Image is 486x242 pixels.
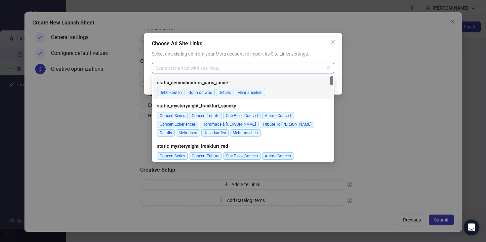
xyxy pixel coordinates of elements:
[186,89,215,96] span: Gönn dir was
[157,103,236,108] strong: static_mysterynight_frankfurt_spooky
[157,152,188,160] span: Concert Series
[189,152,222,160] span: Concert Tribute
[328,37,338,48] button: Close
[260,121,314,128] span: Tribute To [PERSON_NAME]
[189,112,222,119] span: Concert Tribute
[262,152,294,160] span: Anime Concert
[152,51,309,57] span: Select an existing ad from your Meta account to import its Site Links settings.
[157,80,228,85] strong: static_demonhunters_paris_jamie
[153,140,333,180] div: static_mysterynight_frankfurt_red
[201,129,229,137] span: Jetzt kaufen
[262,112,294,119] span: Anime Concert
[157,112,188,119] span: Concert Series
[153,76,333,99] div: static_demonhunters_paris_jamie
[157,129,175,137] span: Details
[223,112,261,119] span: One Piece Concert
[157,143,228,149] strong: static_mysterynight_frankfurt_red
[235,89,265,96] span: Mehr ansehen
[153,99,333,140] div: static_mysterynight_frankfurt_spooky
[157,121,198,128] span: Concert Experiences
[176,129,200,137] span: Mehr dazu
[152,40,334,48] div: Choose Ad Site Links
[464,220,479,235] div: Open Intercom Messenger
[200,121,259,128] span: Hommage à [PERSON_NAME]
[157,89,184,96] span: Jetzt kaufen
[223,152,261,160] span: One Piece Concert
[230,129,261,137] span: Mehr ansehen
[330,40,336,45] span: close
[216,89,233,96] span: Details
